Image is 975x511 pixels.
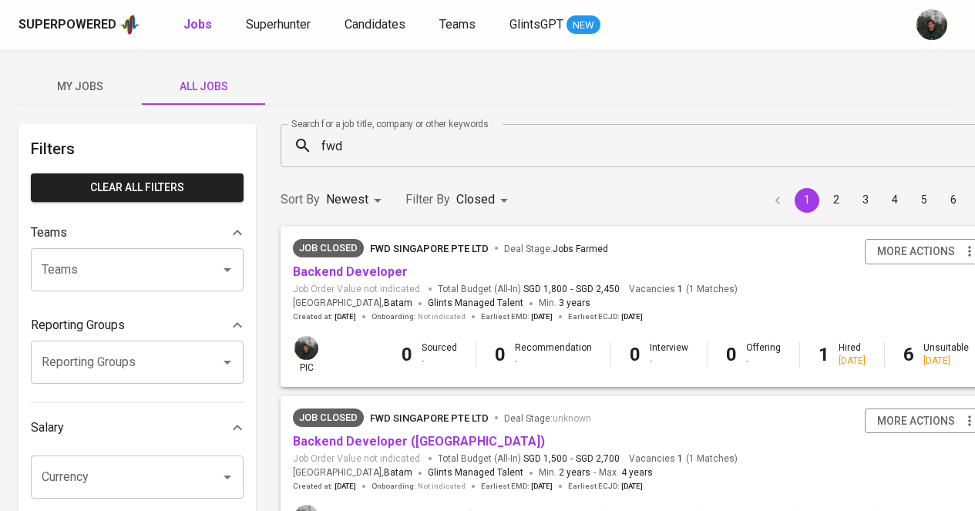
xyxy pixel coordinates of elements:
[428,298,523,308] span: Glints Managed Talent
[495,344,506,365] b: 0
[293,466,412,481] span: [GEOGRAPHIC_DATA] ,
[621,467,653,478] span: 4 years
[650,341,688,368] div: Interview
[916,9,947,40] img: glenn@glints.com
[439,15,479,35] a: Teams
[824,188,849,213] button: Go to page 2
[384,466,412,481] span: Batam
[481,481,553,492] span: Earliest EMD :
[293,481,356,492] span: Created at :
[418,311,466,322] span: Not indicated
[570,452,573,466] span: -
[246,15,314,35] a: Superhunter
[293,410,364,425] span: Job Closed
[31,224,67,242] p: Teams
[629,283,738,296] span: Vacancies ( 1 Matches )
[293,335,320,375] div: pic
[539,467,590,478] span: Min.
[515,355,592,368] div: -
[853,188,878,213] button: Go to page 3
[941,188,966,213] button: Go to page 6
[923,341,969,368] div: Unsuitable
[335,311,356,322] span: [DATE]
[621,481,643,492] span: [DATE]
[293,283,422,296] span: Job Order Value not indicated.
[422,355,457,368] div: -
[599,467,653,478] span: Max.
[217,466,238,488] button: Open
[795,188,819,213] button: page 1
[568,311,643,322] span: Earliest ECJD :
[402,344,412,365] b: 0
[31,136,244,161] h6: Filters
[31,412,244,443] div: Salary
[576,283,620,296] span: SGD 2,450
[31,419,64,437] p: Salary
[217,259,238,281] button: Open
[570,283,573,296] span: -
[31,310,244,341] div: Reporting Groups
[372,311,466,322] span: Onboarding :
[539,298,590,308] span: Min.
[183,17,212,32] b: Jobs
[293,311,356,322] span: Created at :
[923,355,969,368] div: [DATE]
[650,355,688,368] div: -
[418,481,466,492] span: Not indicated
[629,452,738,466] span: Vacancies ( 1 Matches )
[504,244,608,254] span: Deal Stage :
[31,217,244,248] div: Teams
[621,311,643,322] span: [DATE]
[293,264,408,279] a: Backend Developer
[31,173,244,202] button: Clear All filters
[293,296,412,311] span: [GEOGRAPHIC_DATA] ,
[839,341,866,368] div: Hired
[217,351,238,373] button: Open
[509,15,600,35] a: GlintsGPT NEW
[456,186,513,214] div: Closed
[523,452,567,466] span: SGD 1,500
[903,344,914,365] b: 6
[428,467,523,478] span: Glints Managed Talent
[726,344,737,365] b: 0
[345,17,405,32] span: Candidates
[293,240,364,256] span: Job Closed
[372,481,466,492] span: Onboarding :
[384,296,412,311] span: Batam
[438,452,620,466] span: Total Budget (All-In)
[675,283,683,296] span: 1
[119,13,140,36] img: app logo
[28,77,133,96] span: My Jobs
[183,15,215,35] a: Jobs
[31,316,125,335] p: Reporting Groups
[523,283,567,296] span: SGD 1,800
[335,481,356,492] span: [DATE]
[877,412,955,431] span: more actions
[819,344,829,365] b: 1
[345,15,408,35] a: Candidates
[281,190,320,209] p: Sort By
[630,344,640,365] b: 0
[439,17,476,32] span: Teams
[839,355,866,368] div: [DATE]
[912,188,936,213] button: Go to page 5
[456,192,495,207] span: Closed
[509,17,563,32] span: GlintsGPT
[531,481,553,492] span: [DATE]
[405,190,450,209] p: Filter By
[18,13,140,36] a: Superpoweredapp logo
[294,336,318,360] img: glenn@glints.com
[481,311,553,322] span: Earliest EMD :
[568,481,643,492] span: Earliest ECJD :
[43,178,231,197] span: Clear All filters
[326,190,368,209] p: Newest
[553,413,591,424] span: unknown
[370,243,489,254] span: FWD Singapore Pte Ltd
[293,434,545,449] a: Backend Developer ([GEOGRAPHIC_DATA])
[293,452,422,466] span: Job Order Value not indicated.
[877,242,955,261] span: more actions
[18,16,116,34] div: Superpowered
[438,283,620,296] span: Total Budget (All-In)
[675,452,683,466] span: 1
[422,341,457,368] div: Sourced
